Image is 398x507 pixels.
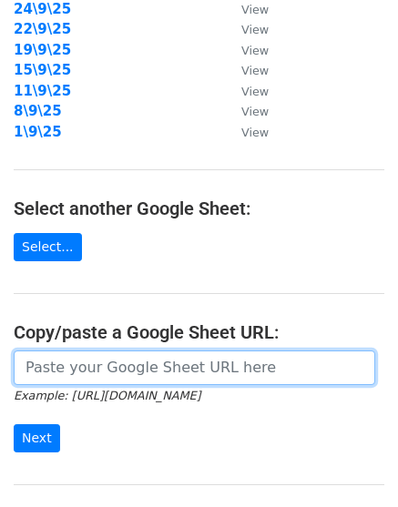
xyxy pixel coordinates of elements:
small: View [241,3,269,16]
a: View [223,83,269,99]
a: View [223,103,269,119]
h4: Copy/paste a Google Sheet URL: [14,321,384,343]
a: View [223,62,269,78]
a: 11\9\25 [14,83,71,99]
input: Next [14,424,60,452]
a: View [223,124,269,140]
small: View [241,64,269,77]
a: 15\9\25 [14,62,71,78]
a: View [223,42,269,58]
a: 1\9\25 [14,124,62,140]
input: Paste your Google Sheet URL here [14,350,375,385]
a: 8\9\25 [14,103,62,119]
small: View [241,23,269,36]
h4: Select another Google Sheet: [14,198,384,219]
a: 22\9\25 [14,21,71,37]
small: View [241,44,269,57]
a: 19\9\25 [14,42,71,58]
small: View [241,105,269,118]
iframe: Chat Widget [307,420,398,507]
a: 24\9\25 [14,1,71,17]
a: View [223,1,269,17]
a: Select... [14,233,82,261]
small: View [241,85,269,98]
small: View [241,126,269,139]
small: Example: [URL][DOMAIN_NAME] [14,389,200,402]
a: View [223,21,269,37]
